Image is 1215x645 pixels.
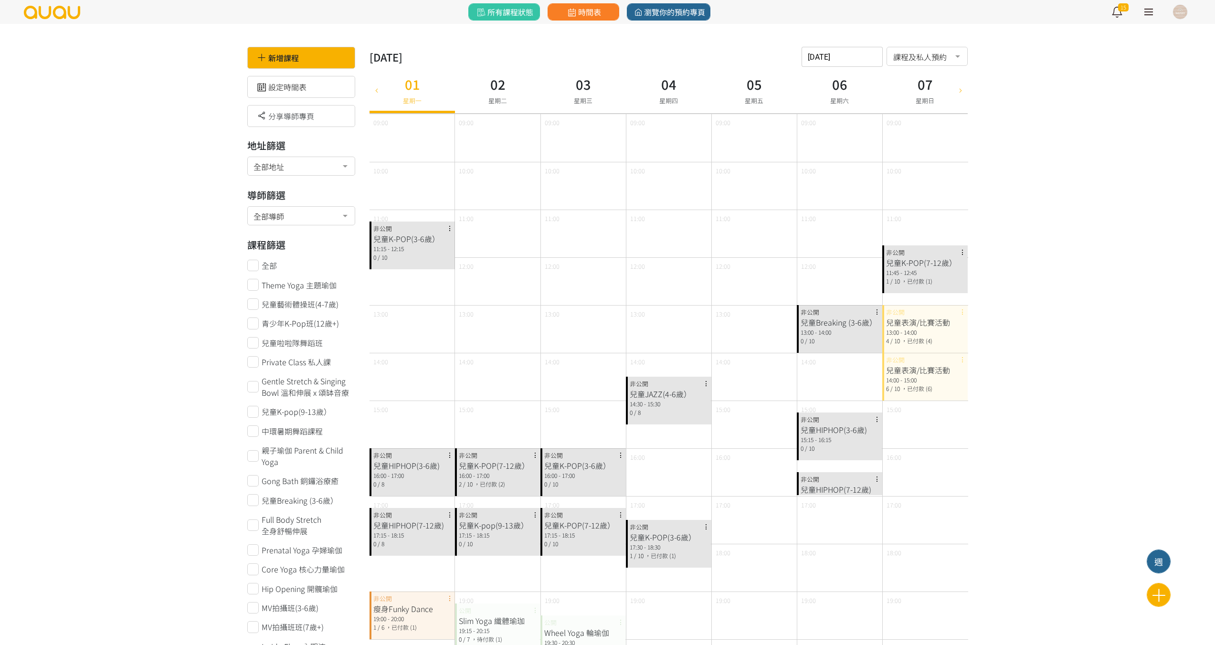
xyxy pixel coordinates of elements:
[373,405,388,414] span: 15:00
[886,337,889,345] span: 4
[545,596,560,605] span: 19:00
[886,268,964,277] div: 11:45 - 12:45
[630,408,633,416] span: 0
[459,471,537,480] div: 16:00 - 17:00
[262,298,338,310] span: 兒童藝術體操班(4-7歲)
[630,551,633,560] span: 1
[262,495,338,506] span: 兒童Breaking (3-6歲）
[886,364,964,376] div: 兒童表演/比賽活動
[574,96,592,105] span: 星期三
[247,47,356,69] div: 新增課程
[545,262,560,271] span: 12:00
[901,384,932,392] span: ，已付款 (6)
[716,166,730,175] span: 10:00
[630,118,645,127] span: 09:00
[801,262,816,271] span: 12:00
[893,50,961,62] span: 課程及私人預約
[459,405,474,414] span: 15:00
[463,635,470,643] span: / 7
[459,118,474,127] span: 09:00
[745,74,763,94] h3: 05
[630,357,645,366] span: 14:00
[463,480,473,488] span: / 10
[378,480,384,488] span: / 8
[262,356,331,368] span: Private Class 私人課
[634,551,644,560] span: / 10
[916,96,934,105] span: 星期日
[545,357,560,366] span: 14:00
[916,74,934,94] h3: 07
[459,539,462,548] span: 0
[801,596,816,605] span: 19:00
[459,214,474,223] span: 11:00
[716,500,730,509] span: 17:00
[262,475,338,486] span: Gong Bath 銅鑼浴療癒
[468,3,540,21] a: 所有課程狀態
[471,635,502,643] span: ，待付款 (1)
[630,388,708,400] div: 兒童JAZZ(4-6歲）
[886,384,889,392] span: 6
[632,6,705,18] span: 瀏覽你的預約專頁
[886,277,889,285] span: 1
[887,405,901,414] span: 15:00
[403,74,422,94] h3: 01
[901,277,932,285] span: ，已付款 (1)
[262,425,323,437] span: 中環暑期舞蹈課程
[378,623,384,631] span: / 6
[262,260,277,271] span: 全部
[634,408,641,416] span: / 8
[716,596,730,605] span: 19:00
[887,214,901,223] span: 11:00
[262,406,331,417] span: 兒童K-pop(9-13歲）
[805,444,814,452] span: / 10
[373,309,388,318] span: 13:00
[801,500,816,509] span: 17:00
[901,337,932,345] span: ，已付款 (4)
[801,484,878,495] div: 兒童HIPHOP(7-12歲)
[378,253,387,261] span: / 10
[459,262,474,271] span: 12:00
[801,317,878,328] div: 兒童Breaking (3-6歲）
[403,96,422,105] span: 星期一
[475,6,533,18] span: 所有課程狀態
[630,543,708,551] div: 17:30 - 18:30
[459,357,474,366] span: 14:00
[373,480,376,488] span: 0
[373,357,388,366] span: 14:00
[801,405,816,414] span: 15:00
[262,602,318,613] span: MV拍攝班(3-6歲)
[630,309,645,318] span: 13:00
[262,514,355,537] span: Full Body Stretch 全身舒暢伸展
[887,596,901,605] span: 19:00
[488,96,507,105] span: 星期二
[262,621,324,633] span: MV拍攝班班(7歲+)
[459,480,462,488] span: 2
[459,626,537,635] div: 19:15 - 20:15
[254,209,349,221] span: 全部導師
[459,166,474,175] span: 10:00
[262,563,345,575] span: Core Yoga 核心力量瑜伽
[886,328,964,337] div: 13:00 - 14:00
[254,159,349,171] span: 全部地址
[544,471,622,480] div: 16:00 - 17:00
[262,279,337,291] span: Theme Yoga 主題瑜伽
[463,539,473,548] span: / 10
[544,531,622,539] div: 17:15 - 18:15
[545,405,560,414] span: 15:00
[886,317,964,328] div: 兒童表演/比賽活動
[887,166,901,175] span: 10:00
[716,118,730,127] span: 09:00
[887,118,901,127] span: 09:00
[255,81,306,93] a: 設定時間表
[549,539,558,548] span: / 10
[630,166,645,175] span: 10:00
[544,539,547,548] span: 0
[459,596,474,605] span: 19:00
[373,500,388,509] span: 17:00
[801,548,816,557] span: 18:00
[886,376,964,384] div: 14:00 - 15:00
[373,531,451,539] div: 17:15 - 18:15
[459,460,537,471] div: 兒童K-POP(7-12歲）
[549,480,558,488] span: / 10
[716,453,730,462] span: 16:00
